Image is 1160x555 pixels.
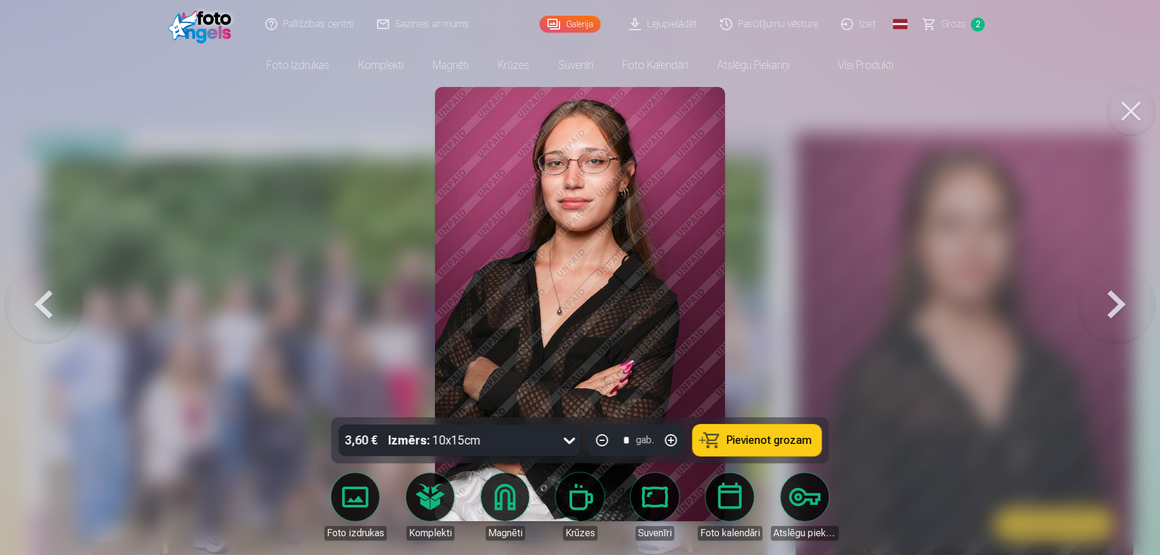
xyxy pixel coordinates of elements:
[544,48,608,82] a: Suvenīri
[621,473,689,541] a: Suvenīri
[563,526,598,541] div: Krūzes
[703,48,804,82] a: Atslēgu piekariņi
[388,425,481,456] div: 10x15cm
[771,473,839,541] a: Atslēgu piekariņi
[696,473,764,541] a: Foto kalendāri
[471,473,539,541] a: Magnēti
[252,48,344,82] a: Foto izdrukas
[418,48,483,82] a: Magnēti
[324,526,387,541] div: Foto izdrukas
[540,16,601,33] a: Galerija
[727,435,812,446] span: Pievienot grozam
[546,473,614,541] a: Krūzes
[486,526,525,541] div: Magnēti
[168,5,237,43] img: /fa1
[407,526,454,541] div: Komplekti
[971,18,985,31] span: 2
[693,425,822,456] button: Pievienot grozam
[396,473,464,541] a: Komplekti
[698,526,762,541] div: Foto kalendāri
[771,526,839,541] div: Atslēgu piekariņi
[344,48,418,82] a: Komplekti
[483,48,544,82] a: Krūzes
[608,48,703,82] a: Foto kalendāri
[941,17,966,31] span: Grozs
[388,432,430,449] strong: Izmērs :
[321,473,389,541] a: Foto izdrukas
[636,433,654,448] div: gab.
[339,425,384,456] div: 3,60 €
[636,526,674,541] div: Suvenīri
[804,48,908,82] a: Visi produkti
